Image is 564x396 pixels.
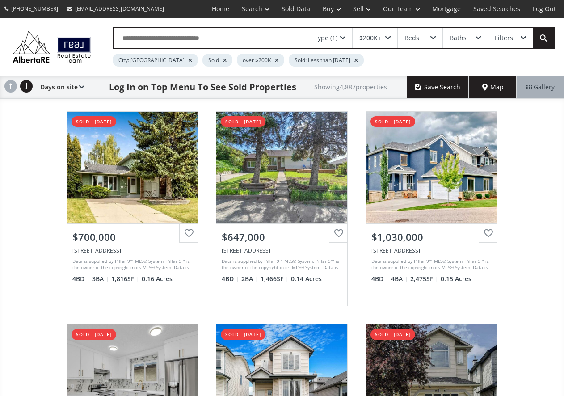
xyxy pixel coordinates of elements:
div: Data is supplied by Pillar 9™ MLS® System. Pillar 9™ is the owner of the copyright in its MLS® Sy... [72,258,190,271]
span: Map [482,83,504,92]
span: 1,466 SF [261,274,289,283]
span: 4 BD [222,274,239,283]
button: Save Search [407,76,469,98]
span: Gallery [526,83,555,92]
span: [EMAIL_ADDRESS][DOMAIN_NAME] [75,5,164,13]
img: Logo [9,29,95,64]
div: Filters [495,35,513,41]
div: 35 Cougar Ridge View SW, Calgary, AB T3H 4X3 [371,247,492,254]
div: Data is supplied by Pillar 9™ MLS® System. Pillar 9™ is the owner of the copyright in its MLS® Sy... [222,258,340,271]
a: sold - [DATE]$1,030,000[STREET_ADDRESS]Data is supplied by Pillar 9™ MLS® System. Pillar 9™ is th... [357,102,506,315]
span: 4 BD [72,274,90,283]
div: $1,030,000 [371,230,492,244]
a: sold - [DATE]$700,000[STREET_ADDRESS]Data is supplied by Pillar 9™ MLS® System. Pillar 9™ is the ... [58,102,207,315]
div: $200K+ [359,35,381,41]
div: Type (1) [314,35,337,41]
div: City: [GEOGRAPHIC_DATA] [113,54,198,67]
div: Map [469,76,517,98]
div: 5016 2 Street NW, Calgary, AB T2K 0Z3 [222,247,342,254]
div: Sold: Less than [DATE] [289,54,364,67]
div: over $200K [237,54,284,67]
span: 0.14 Acres [291,274,322,283]
div: Baths [450,35,467,41]
span: 4 BD [371,274,389,283]
div: Sold [202,54,232,67]
span: 3 BA [92,274,109,283]
div: Days on site [36,76,84,98]
a: [EMAIL_ADDRESS][DOMAIN_NAME] [63,0,168,17]
div: Gallery [517,76,564,98]
div: Data is supplied by Pillar 9™ MLS® System. Pillar 9™ is the owner of the copyright in its MLS® Sy... [371,258,489,271]
span: 2 BA [241,274,258,283]
h1: Log In on Top Menu To See Sold Properties [109,81,296,93]
span: 0.16 Acres [142,274,173,283]
span: [PHONE_NUMBER] [11,5,58,13]
span: 0.15 Acres [441,274,471,283]
span: 2,475 SF [410,274,438,283]
a: sold - [DATE]$647,000[STREET_ADDRESS]Data is supplied by Pillar 9™ MLS® System. Pillar 9™ is the ... [207,102,357,315]
span: 1,816 SF [111,274,139,283]
div: Beds [404,35,419,41]
h2: Showing 4,887 properties [314,84,387,90]
div: $700,000 [72,230,193,244]
div: $647,000 [222,230,342,244]
span: 4 BA [391,274,408,283]
div: 816 Lake Ontario Drive SE, Calgary, AB T2J3J9 [72,247,193,254]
